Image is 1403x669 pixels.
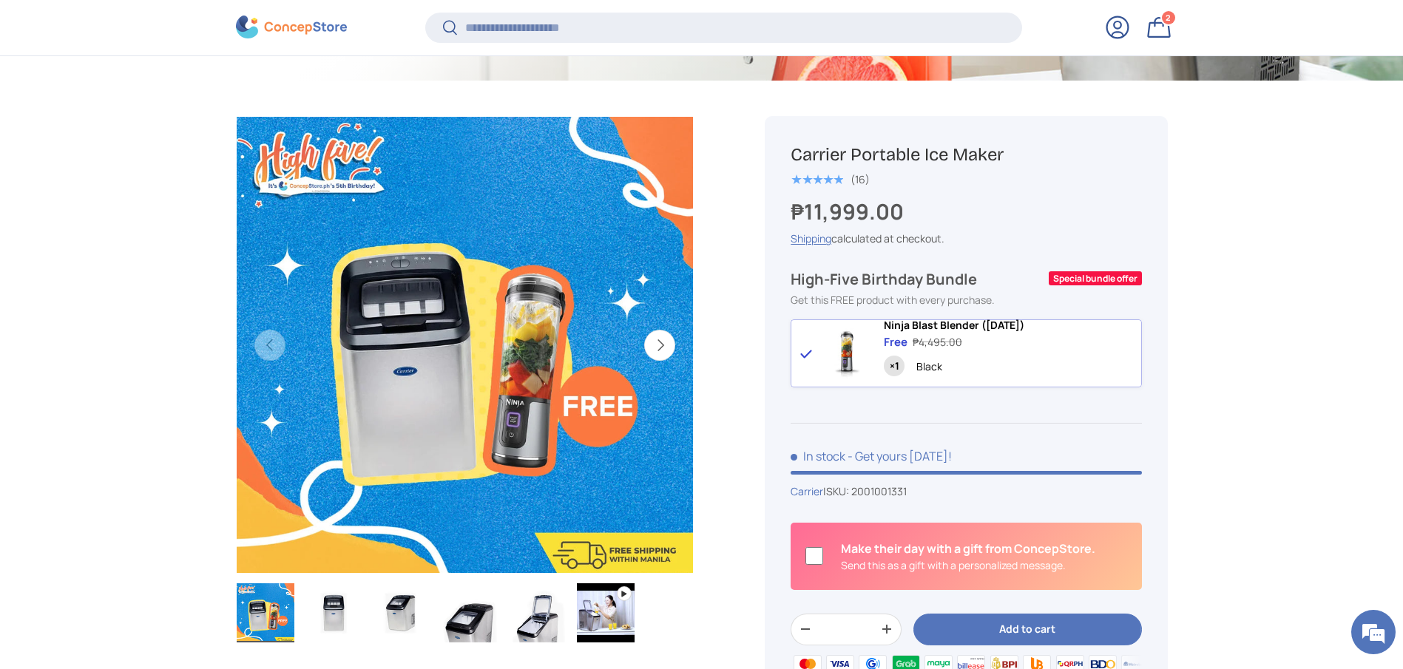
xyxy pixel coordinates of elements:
[913,614,1141,645] button: Add to cart
[848,448,952,464] p: - Get yours [DATE]!
[1166,13,1171,24] span: 2
[791,293,995,307] span: Get this FREE product with every purchase.
[884,356,905,376] div: Quantity
[791,197,907,226] strong: ₱11,999.00
[1049,271,1142,285] div: Special bundle offer
[791,143,1141,166] h1: Carrier Portable Ice Maker
[884,319,1024,332] a: Ninja Blast Blender ([DATE])
[791,484,823,498] a: Carrier
[826,484,849,498] span: SKU:
[373,583,430,642] img: carrier-ice-maker-left-side-view-concepstore
[884,335,907,350] div: Free
[791,231,831,245] a: Shipping
[913,335,962,350] div: ₱4,495.00
[884,318,1024,332] span: Ninja Blast Blender ([DATE])
[305,583,362,642] img: carrier-ice-maker-full-view-concepstore
[841,540,1095,573] div: Is this a gift?
[577,583,635,642] img: carrier-portable-stainless-ice-maker-unit-youtube-video-concepstore
[791,270,1045,289] div: High-Five Birthday Bundle
[851,174,870,185] div: (16)
[791,448,845,464] span: In stock
[791,170,870,186] a: 5.0 out of 5.0 stars (16)
[805,547,823,565] input: Is this a gift?
[851,484,907,498] span: 2001001331
[237,583,294,642] img: Carrier Portable Ice Maker
[236,16,347,39] img: ConcepStore
[791,172,843,187] span: ★★★★★
[791,173,843,186] div: 5.0 out of 5.0 stars
[236,116,694,648] media-gallery: Gallery Viewer
[441,583,498,642] img: carrier-ice-maker-top-left-side-view-concepstore
[509,583,567,642] img: carrier-ice-maker-left-side-open-lid-view-concepstore
[916,359,942,374] div: Black
[791,231,1141,246] div: calculated at checkout.
[823,484,907,498] span: |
